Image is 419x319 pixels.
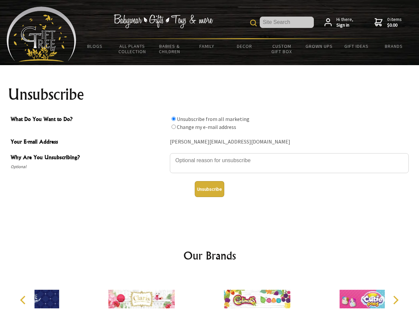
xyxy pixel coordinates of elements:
[388,293,403,307] button: Next
[226,39,263,53] a: Decor
[375,39,413,53] a: Brands
[13,248,406,264] h2: Our Brands
[151,39,188,58] a: Babies & Children
[387,16,402,28] span: 0 items
[263,39,301,58] a: Custom Gift Box
[338,39,375,53] a: Gift Ideas
[250,20,257,26] img: product search
[113,14,213,28] img: Babywear - Gifts - Toys & more
[11,163,167,171] span: Optional
[114,39,151,58] a: All Plants Collection
[170,137,409,147] div: [PERSON_NAME][EMAIL_ADDRESS][DOMAIN_NAME]
[336,22,353,28] strong: Sign in
[195,181,224,197] button: Unsubscribe
[188,39,226,53] a: Family
[177,124,236,130] label: Change my e-mail address
[260,17,314,28] input: Site Search
[11,115,167,125] span: What Do You Want to Do?
[8,86,411,102] h1: Unsubscribe
[177,116,249,122] label: Unsubscribe from all marketing
[11,153,167,163] span: Why Are You Unsubscribing?
[387,22,402,28] strong: $0.00
[172,117,176,121] input: What Do You Want to Do?
[375,17,402,28] a: 0 items$0.00
[17,293,31,307] button: Previous
[76,39,114,53] a: BLOGS
[324,17,353,28] a: Hi there,Sign in
[11,138,167,147] span: Your E-mail Address
[172,125,176,129] input: What Do You Want to Do?
[300,39,338,53] a: Grown Ups
[336,17,353,28] span: Hi there,
[7,7,76,62] img: Babyware - Gifts - Toys and more...
[170,153,409,173] textarea: Why Are You Unsubscribing?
